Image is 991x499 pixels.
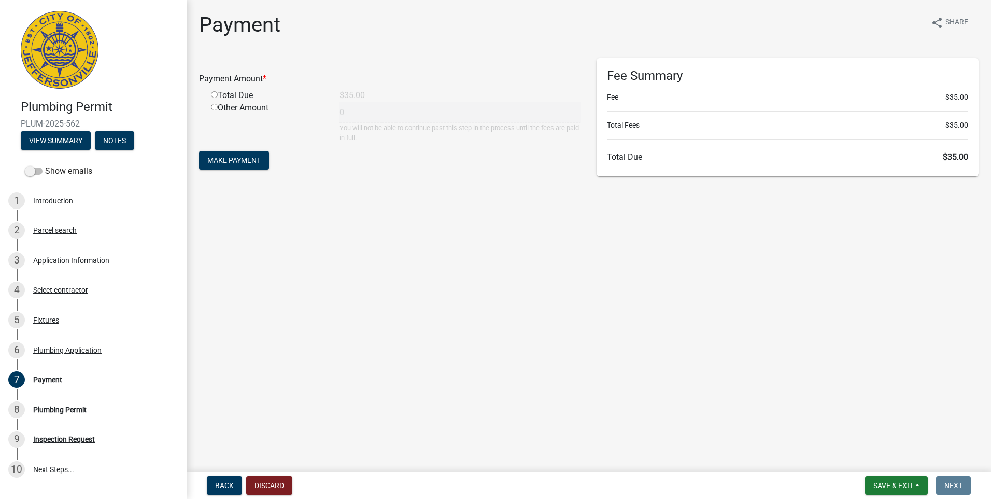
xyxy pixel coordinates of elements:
div: Fixtures [33,316,59,324]
wm-modal-confirm: Summary [21,137,91,145]
div: 1 [8,192,25,209]
button: Back [207,476,242,495]
i: share [931,17,943,29]
label: Show emails [25,165,92,177]
span: Back [215,481,234,490]
div: 2 [8,222,25,239]
li: Total Fees [607,120,968,131]
div: 8 [8,401,25,418]
div: 5 [8,312,25,328]
span: $35.00 [945,92,968,103]
img: City of Jeffersonville, Indiana [21,11,98,89]
button: shareShare [923,12,976,33]
div: Select contractor [33,286,88,294]
div: 6 [8,342,25,358]
div: Other Amount [203,102,332,143]
div: Payment Amount [191,73,589,85]
div: Total Due [203,89,332,102]
div: 7 [8,371,25,388]
button: Next [936,476,971,495]
button: Make Payment [199,151,269,170]
div: Inspection Request [33,436,95,443]
div: Payment [33,376,62,383]
button: Discard [246,476,292,495]
div: 4 [8,282,25,298]
button: View Summary [21,131,91,150]
div: 9 [8,431,25,448]
div: Parcel search [33,227,77,234]
span: Share [945,17,968,29]
wm-modal-confirm: Notes [95,137,134,145]
h6: Total Due [607,152,968,162]
div: Plumbing Application [33,346,102,354]
button: Notes [95,131,134,150]
span: $35.00 [943,152,968,162]
div: Application Information [33,257,109,264]
span: PLUM-2025-562 [21,119,166,129]
button: Save & Exit [865,476,928,495]
span: Save & Exit [873,481,913,490]
div: Plumbing Permit [33,406,87,413]
div: 10 [8,461,25,478]
h4: Plumbing Permit [21,100,178,115]
span: $35.00 [945,120,968,131]
li: Fee [607,92,968,103]
h1: Payment [199,12,280,37]
span: Next [944,481,962,490]
div: Introduction [33,197,73,204]
div: 3 [8,252,25,269]
h6: Fee Summary [607,68,968,84]
span: Make Payment [207,156,261,164]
